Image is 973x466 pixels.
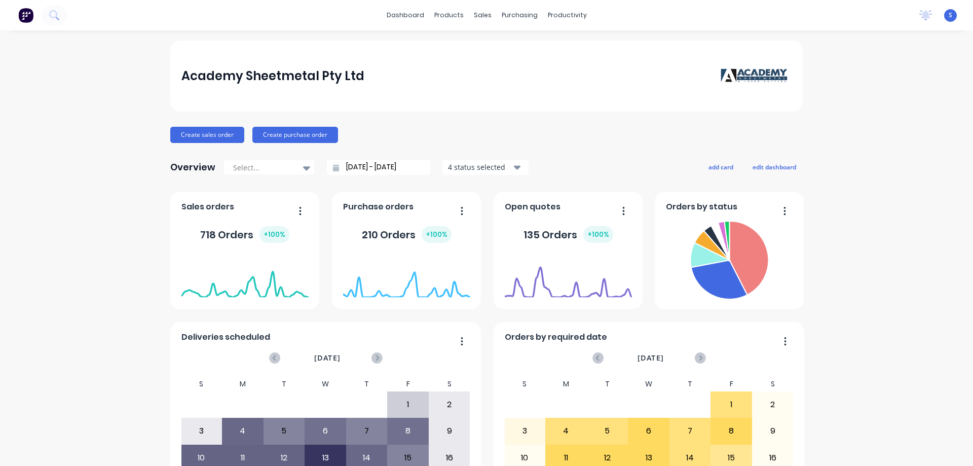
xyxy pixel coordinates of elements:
span: S [949,11,952,20]
div: 8 [711,418,752,444]
img: Factory [18,8,33,23]
div: F [387,377,429,391]
div: W [305,377,346,391]
div: W [628,377,669,391]
button: edit dashboard [746,160,803,173]
div: T [669,377,711,391]
button: add card [702,160,740,173]
div: 1 [711,392,752,417]
div: purchasing [497,8,543,23]
div: sales [469,8,497,23]
div: M [222,377,264,391]
div: 3 [181,418,222,444]
span: Open quotes [505,201,560,213]
div: Overview [170,157,215,177]
div: S [752,377,794,391]
div: T [264,377,305,391]
div: 2 [753,392,793,417]
div: 3 [505,418,545,444]
div: 6 [305,418,346,444]
span: Orders by status [666,201,737,213]
div: 4 status selected [448,162,512,172]
div: products [429,8,469,23]
div: + 100 % [422,226,452,243]
div: + 100 % [583,226,613,243]
div: 718 Orders [200,226,289,243]
div: 4 [222,418,263,444]
div: 5 [587,418,628,444]
div: 9 [753,418,793,444]
div: 210 Orders [362,226,452,243]
div: productivity [543,8,592,23]
span: Purchase orders [343,201,414,213]
span: [DATE] [638,352,664,364]
span: Sales orders [181,201,234,213]
div: + 100 % [259,226,289,243]
div: 1 [388,392,428,417]
button: Create sales order [170,127,244,143]
div: T [346,377,388,391]
div: S [504,377,546,391]
div: 2 [429,392,470,417]
div: F [710,377,752,391]
button: Create purchase order [252,127,338,143]
div: Academy Sheetmetal Pty Ltd [181,66,364,86]
div: 135 Orders [523,226,613,243]
div: 8 [388,418,428,444]
div: 7 [347,418,387,444]
div: 6 [628,418,669,444]
div: 4 [546,418,586,444]
div: S [429,377,470,391]
div: T [587,377,628,391]
div: 7 [670,418,710,444]
a: dashboard [382,8,429,23]
div: 9 [429,418,470,444]
div: S [181,377,222,391]
img: Academy Sheetmetal Pty Ltd [721,68,792,84]
div: M [545,377,587,391]
span: [DATE] [314,352,341,364]
div: 5 [264,418,305,444]
span: Orders by required date [505,331,607,343]
button: 4 status selected [442,160,529,175]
